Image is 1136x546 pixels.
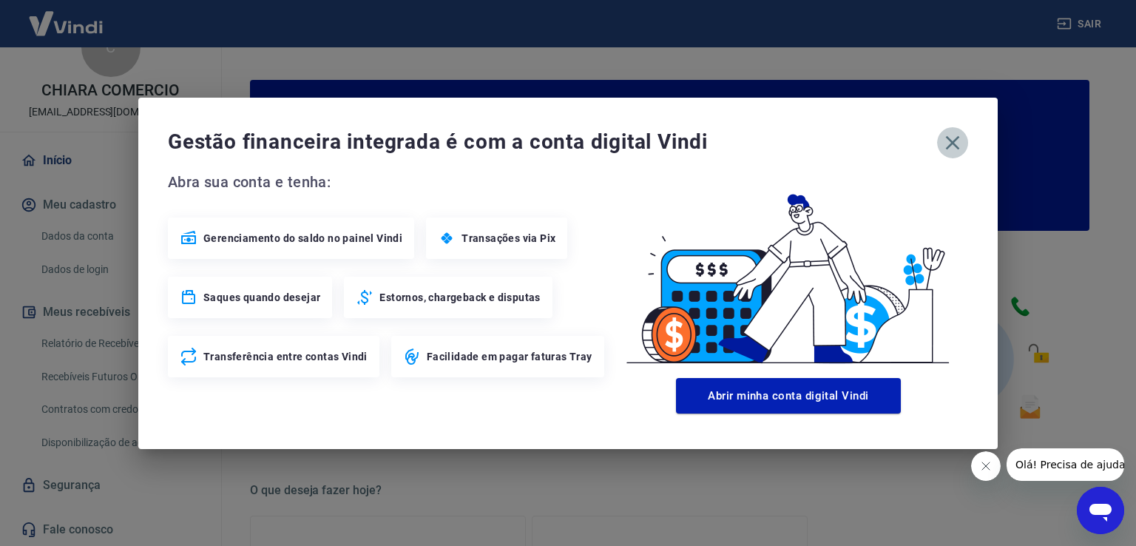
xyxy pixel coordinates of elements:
span: Facilidade em pagar faturas Tray [427,349,592,364]
span: Abra sua conta e tenha: [168,170,609,194]
span: Gerenciamento do saldo no painel Vindi [203,231,402,246]
span: Transações via Pix [461,231,555,246]
span: Estornos, chargeback e disputas [379,290,540,305]
iframe: Botão para abrir a janela de mensagens [1077,487,1124,534]
button: Abrir minha conta digital Vindi [676,378,901,414]
span: Transferência entre contas Vindi [203,349,368,364]
iframe: Mensagem da empresa [1007,448,1124,481]
span: Olá! Precisa de ajuda? [9,10,124,22]
span: Gestão financeira integrada é com a conta digital Vindi [168,127,937,157]
span: Saques quando desejar [203,290,320,305]
iframe: Fechar mensagem [971,451,1001,481]
img: Good Billing [609,170,968,372]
